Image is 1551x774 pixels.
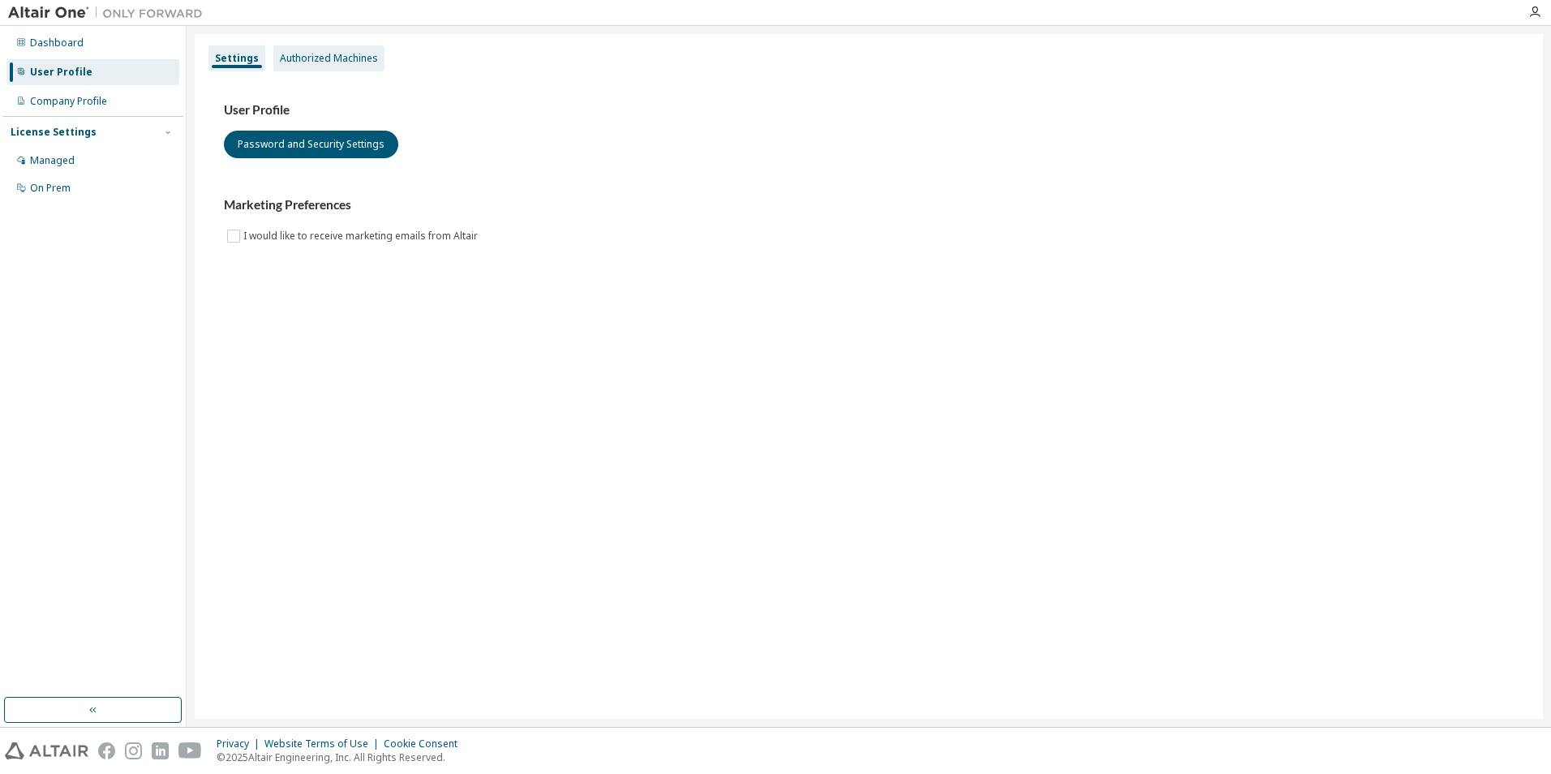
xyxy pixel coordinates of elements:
div: Settings [215,52,259,65]
img: Altair One [8,5,211,21]
div: On Prem [30,182,71,195]
div: License Settings [11,126,97,139]
div: Website Terms of Use [264,737,384,750]
div: Dashboard [30,37,84,49]
img: youtube.svg [178,742,202,759]
div: User Profile [30,66,92,79]
label: I would like to receive marketing emails from Altair [243,226,481,246]
div: Company Profile [30,95,107,108]
img: instagram.svg [125,742,142,759]
img: linkedin.svg [152,742,169,759]
div: Privacy [217,737,264,750]
button: Password and Security Settings [224,131,398,158]
div: Cookie Consent [384,737,467,750]
div: Authorized Machines [280,52,378,65]
div: Managed [30,154,75,167]
img: altair_logo.svg [5,742,88,759]
h3: Marketing Preferences [224,197,1514,213]
h3: User Profile [224,102,1514,118]
p: © 2025 Altair Engineering, Inc. All Rights Reserved. [217,750,467,764]
img: facebook.svg [98,742,115,759]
